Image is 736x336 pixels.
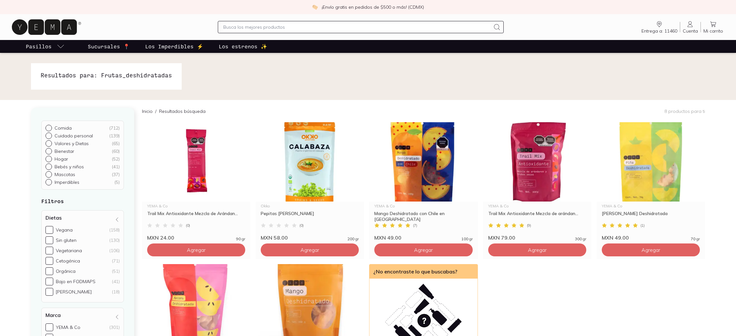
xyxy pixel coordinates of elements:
a: Mango Deshidratado con Chile en PolvoYEMA & CoMango Deshidratado con Chile en [GEOGRAPHIC_DATA](7... [369,122,478,241]
p: ¡Envío gratis en pedidos de $500 o más! (CDMX) [322,4,424,10]
a: Trail Mix Antioxidante Mezcla de arándanos y frutos secos 90gYEMA & CoTrail Mix Antioxidante Mezc... [142,122,250,241]
span: 300 gr [575,237,586,241]
div: YEMA & Co [602,204,700,208]
div: [PERSON_NAME] [56,289,92,295]
p: Valores y Dietas [55,141,89,146]
span: ( 1 ) [640,223,645,227]
img: Trail Mix Antioxidante Mezcla de arándanos y frutos secos 300g [483,122,591,202]
div: Cetogénica [56,258,80,264]
p: Sucursales 📍 [88,43,130,50]
div: Sin gluten [56,237,76,243]
div: Trail Mix Antioxidante Mezcla de Arándan... [147,211,245,222]
img: check [312,4,318,10]
div: (18) [112,289,120,295]
div: ¿No encontraste lo que buscabas? [369,264,477,279]
div: ( 712 ) [109,125,120,131]
div: Pepitas [PERSON_NAME] [261,211,359,222]
a: Piña deshidratadaYEMA & Co[PERSON_NAME] Deshidratada(1)MXN 49.0070 gr [597,122,705,241]
div: Vegetariana [56,248,82,253]
img: Trail Mix Antioxidante Mezcla de arándanos y frutos secos 90g [142,122,250,202]
span: ( 0 ) [299,223,304,227]
p: Los Imperdibles ⚡️ [145,43,203,50]
a: Trail Mix Antioxidante Mezcla de arándanos y frutos secos 300gYEMA & CoTrail Mix Antioxidante Mez... [483,122,591,241]
p: 8 productos para ti [664,108,705,114]
div: YEMA & Co [56,324,80,330]
div: (71) [112,258,120,264]
div: ( 139 ) [109,133,120,139]
div: (106) [109,248,120,253]
span: Cuenta [683,28,698,34]
div: ( 37 ) [112,172,120,177]
span: ( 7 ) [413,223,417,227]
span: Agregar [300,247,319,253]
button: Agregar [261,243,359,256]
span: 90 gr [236,237,245,241]
span: ( 9 ) [527,223,531,227]
a: Inicio [142,108,153,114]
input: Bajo en FODMAPS(41) [45,278,53,285]
div: Bajo en FODMAPS [56,279,96,284]
span: 70 gr [691,237,700,241]
input: Orgánica(51) [45,267,53,275]
div: ( 65 ) [112,141,120,146]
span: MXN 49.00 [602,234,629,241]
span: Agregar [641,247,660,253]
span: Mi carrito [703,28,723,34]
p: Pasillos [26,43,52,50]
p: Bienestar [55,148,74,154]
h4: Marca [45,312,61,318]
input: Vegetariana(106) [45,247,53,254]
input: Vegana(158) [45,226,53,234]
a: Sucursales 📍 [86,40,131,53]
span: 100 gr [461,237,473,241]
input: YEMA & Co(301) [45,323,53,331]
img: Mango Deshidratado con Chile en Polvo [369,122,478,202]
span: MXN 58.00 [261,234,288,241]
div: [PERSON_NAME] Deshidratada [602,211,700,222]
div: (301) [109,324,120,330]
p: Mascotas [55,172,75,177]
div: ( 60 ) [112,148,120,154]
div: YEMA & Co [147,204,245,208]
img: Pepitas De Calabaza OKKO [256,122,364,202]
button: Agregar [374,243,472,256]
div: (158) [109,227,120,233]
span: MXN 79.00 [488,234,515,241]
h1: Resultados para: Frutas_deshidratadas [41,71,172,79]
a: Cuenta [680,20,701,34]
div: Mango Deshidratado con Chile en [GEOGRAPHIC_DATA] [374,211,472,222]
p: Resultados búsqueda [159,108,206,114]
div: YEMA & Co [374,204,472,208]
input: Cetogénica(71) [45,257,53,265]
div: ( 41 ) [112,164,120,170]
a: Los estrenos ✨ [217,40,268,53]
input: [PERSON_NAME](18) [45,288,53,296]
img: Piña deshidratada [597,122,705,202]
span: Agregar [414,247,433,253]
strong: Filtros [41,198,64,204]
p: Bebés y niños [55,164,84,170]
span: MXN 49.00 [374,234,401,241]
div: ( 52 ) [112,156,120,162]
button: Agregar [147,243,245,256]
span: Entrega a: 11460 [641,28,677,34]
button: Agregar [602,243,700,256]
p: Imperdibles [55,179,79,185]
span: Agregar [187,247,206,253]
div: (51) [112,268,120,274]
a: Mi carrito [701,20,726,34]
a: Los Imperdibles ⚡️ [144,40,205,53]
div: Okko [261,204,359,208]
span: / [153,108,159,114]
span: Agregar [528,247,547,253]
a: Pepitas De Calabaza OKKOOkkoPepitas [PERSON_NAME](0)MXN 58.00200 gr [256,122,364,241]
h4: Dietas [45,214,62,221]
p: Los estrenos ✨ [219,43,267,50]
div: Dietas [41,210,124,302]
p: Comida [55,125,72,131]
div: YEMA & Co [488,204,586,208]
div: ( 5 ) [114,179,120,185]
div: Trail Mix Antioxidante Mezcla de arándan... [488,211,586,222]
a: pasillo-todos-link [25,40,66,53]
span: 200 gr [348,237,359,241]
